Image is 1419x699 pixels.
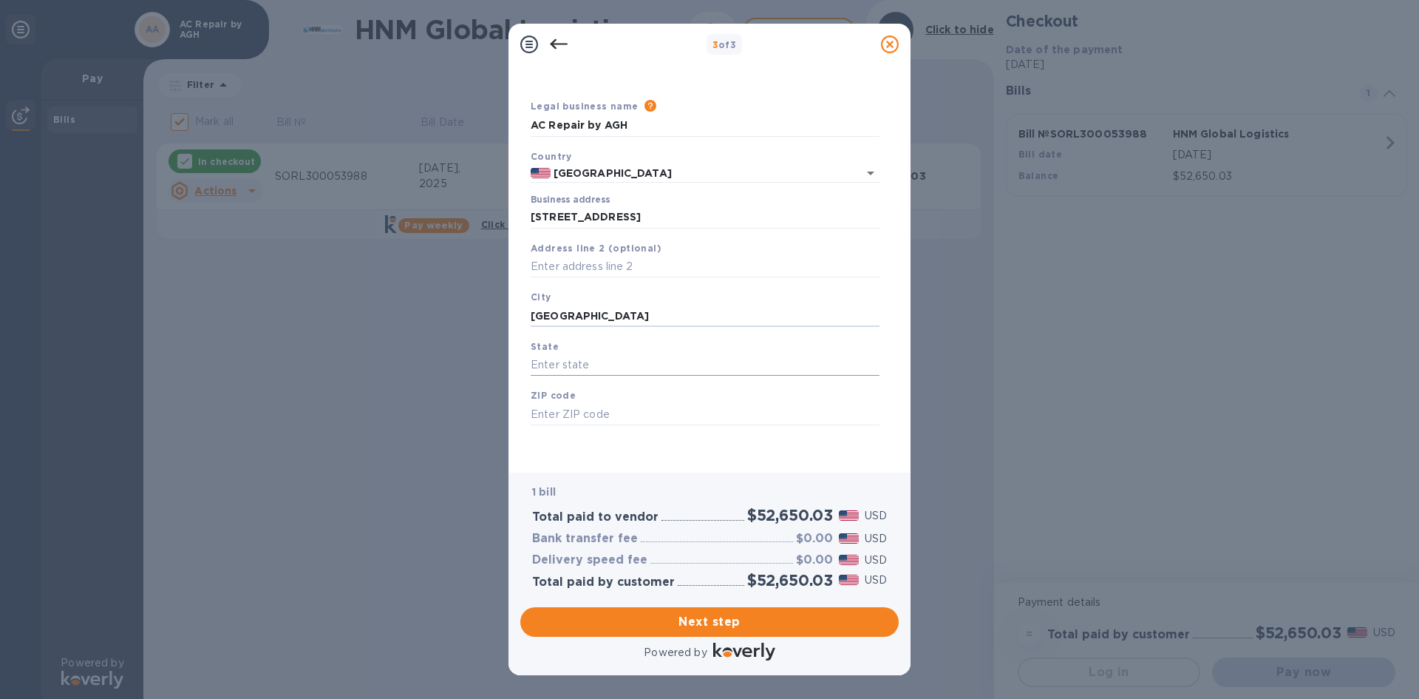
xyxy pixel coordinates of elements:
b: State [531,341,559,352]
b: ZIP code [531,390,576,401]
input: Select country [551,164,838,183]
img: USD [839,575,859,585]
b: Legal business name [531,101,639,112]
p: USD [865,553,887,568]
p: USD [865,531,887,547]
p: Powered by [644,645,707,661]
span: 3 [712,39,718,50]
h3: $0.00 [796,532,833,546]
span: Next step [532,613,887,631]
input: Enter state [531,354,879,376]
h3: $0.00 [796,553,833,567]
h3: Delivery speed fee [532,553,647,567]
img: USD [839,510,859,521]
input: Enter address [531,206,879,229]
h2: $52,650.03 [747,506,833,524]
img: USD [839,533,859,544]
p: USD [865,573,887,588]
b: of 3 [712,39,737,50]
h3: Total paid by customer [532,575,675,590]
input: Enter city [531,305,879,327]
button: Open [860,163,881,183]
img: US [531,168,551,178]
input: Enter address line 2 [531,256,879,278]
p: USD [865,508,887,524]
button: Next step [520,607,899,637]
label: Business address [531,196,610,205]
b: City [531,291,551,303]
input: Enter legal business name [531,115,879,137]
h1: Business Information [528,38,882,69]
img: USD [839,555,859,565]
b: Address line 2 (optional) [531,243,661,254]
b: 1 bill [532,486,556,498]
b: Country [531,151,572,162]
h3: Bank transfer fee [532,532,638,546]
h3: Total paid to vendor [532,510,659,524]
h2: $52,650.03 [747,571,833,590]
img: Logo [713,643,775,661]
input: Enter ZIP code [531,403,879,425]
